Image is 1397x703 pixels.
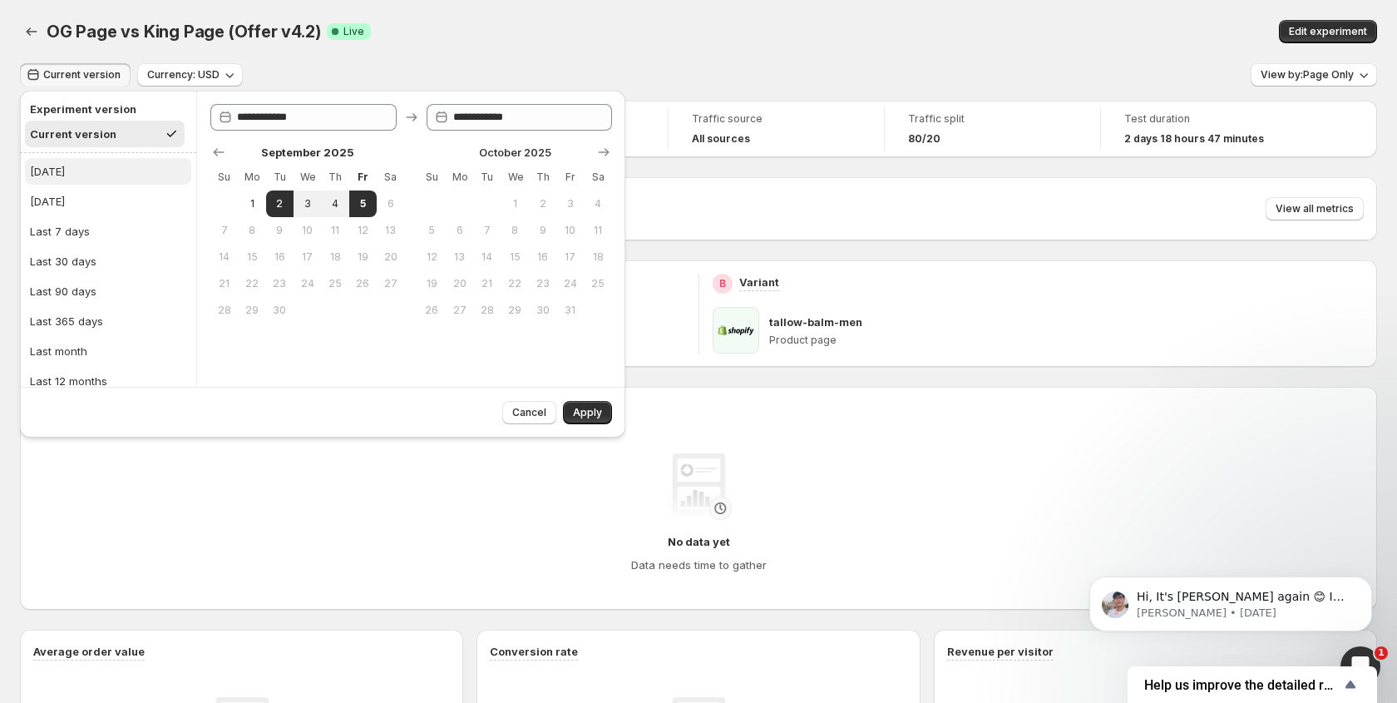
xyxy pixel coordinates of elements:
[217,277,231,290] span: 21
[356,277,370,290] span: 26
[529,191,556,217] button: Thursday October 2 2025
[418,244,446,270] button: Sunday October 12 2025
[508,197,522,210] span: 1
[446,270,473,297] button: Monday October 20 2025
[1124,112,1294,126] span: Test duration
[244,277,259,290] span: 22
[508,250,522,264] span: 15
[446,164,473,191] th: Monday
[273,277,287,290] span: 23
[47,22,320,42] span: OG Page vs King Page (Offer v4.2)
[210,244,238,270] button: Sunday September 14 2025
[294,191,321,217] button: Wednesday September 3 2025
[244,197,259,210] span: 1
[238,270,265,297] button: Monday September 22 2025
[563,224,577,237] span: 10
[377,217,404,244] button: Saturday September 13 2025
[356,171,370,184] span: Fr
[210,270,238,297] button: Sunday September 21 2025
[1124,132,1264,146] span: 2 days 18 hours 47 minutes
[321,191,348,217] button: Thursday September 4 2025
[1064,542,1397,658] iframe: Intercom notifications message
[446,244,473,270] button: Monday October 13 2025
[244,304,259,317] span: 29
[713,307,759,354] img: tallow-balm-men
[1144,675,1360,695] button: Show survey - Help us improve the detailed report for A/B campaigns
[349,270,377,297] button: Friday September 26 2025
[529,244,556,270] button: Thursday October 16 2025
[585,164,612,191] th: Saturday
[536,197,550,210] span: 2
[425,171,439,184] span: Su
[480,224,494,237] span: 7
[452,224,466,237] span: 6
[43,68,121,82] span: Current version
[501,244,529,270] button: Wednesday October 15 2025
[328,171,342,184] span: Th
[266,164,294,191] th: Tuesday
[480,171,494,184] span: Tu
[425,304,439,317] span: 26
[529,217,556,244] button: Thursday October 9 2025
[591,171,605,184] span: Sa
[556,164,584,191] th: Friday
[536,171,550,184] span: Th
[585,244,612,270] button: Saturday October 18 2025
[508,304,522,317] span: 29
[473,244,501,270] button: Tuesday October 14 2025
[383,224,397,237] span: 13
[30,343,87,359] div: Last month
[321,164,348,191] th: Thursday
[1266,197,1364,220] button: View all metrics
[908,132,940,146] span: 80/20
[1276,202,1354,215] span: View all metrics
[266,270,294,297] button: Tuesday September 23 2025
[585,217,612,244] button: Saturday October 11 2025
[556,244,584,270] button: Friday October 17 2025
[273,304,287,317] span: 30
[349,164,377,191] th: Friday
[563,197,577,210] span: 3
[217,304,231,317] span: 28
[473,217,501,244] button: Tuesday October 7 2025
[446,297,473,324] button: Monday October 27 2025
[238,164,265,191] th: Monday
[536,277,550,290] span: 23
[585,191,612,217] button: Saturday October 4 2025
[592,141,615,164] button: Show next month, November 2025
[30,163,65,180] div: [DATE]
[480,277,494,290] span: 21
[563,304,577,317] span: 31
[508,277,522,290] span: 22
[349,244,377,270] button: Friday September 19 2025
[508,171,522,184] span: We
[452,250,466,264] span: 13
[501,191,529,217] button: Wednesday October 1 2025
[536,224,550,237] span: 9
[294,244,321,270] button: Wednesday September 17 2025
[25,368,191,394] button: Last 12 months
[343,25,364,38] span: Live
[25,188,191,215] button: [DATE]
[668,533,730,550] h4: No data yet
[244,171,259,184] span: Mo
[30,373,107,389] div: Last 12 months
[529,297,556,324] button: Thursday October 30 2025
[563,277,577,290] span: 24
[273,250,287,264] span: 16
[529,164,556,191] th: Thursday
[30,193,65,210] div: [DATE]
[207,141,230,164] button: Show previous month, August 2025
[30,283,96,300] div: Last 90 days
[446,217,473,244] button: Monday October 6 2025
[563,250,577,264] span: 17
[217,171,231,184] span: Su
[418,297,446,324] button: Sunday October 26 2025
[502,401,556,424] button: Cancel
[536,250,550,264] span: 16
[425,224,439,237] span: 5
[25,218,191,245] button: Last 7 days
